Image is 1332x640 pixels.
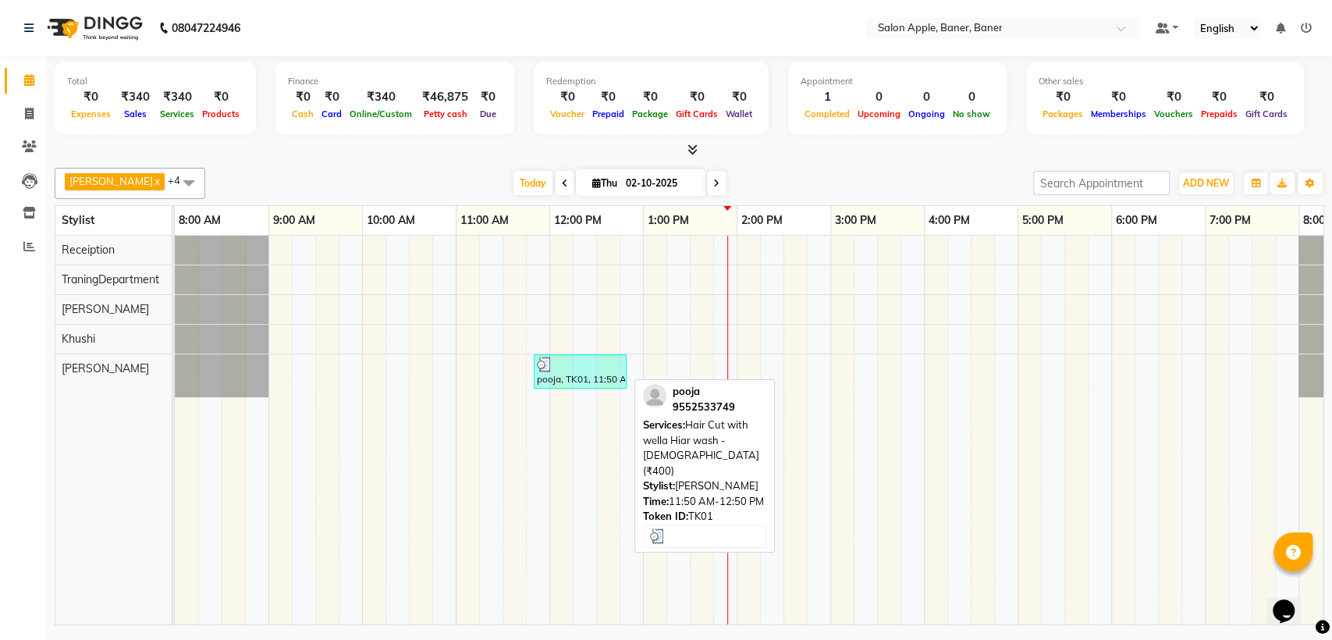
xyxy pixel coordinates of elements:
span: Packages [1039,108,1087,119]
button: ADD NEW [1179,172,1233,194]
div: 0 [949,88,994,106]
div: ₹340 [346,88,416,106]
a: 10:00 AM [363,209,419,232]
span: Petty cash [420,108,471,119]
a: 6:00 PM [1112,209,1161,232]
span: Services [156,108,198,119]
div: ₹0 [672,88,722,106]
span: Due [476,108,500,119]
img: profile [643,384,666,407]
span: +4 [168,174,192,187]
span: Prepaids [1197,108,1241,119]
div: ₹0 [722,88,756,106]
div: 0 [854,88,904,106]
span: Expenses [67,108,115,119]
a: 3:00 PM [831,209,880,232]
div: ₹0 [588,88,628,106]
div: ₹0 [198,88,243,106]
div: ₹0 [1087,88,1150,106]
img: logo [40,6,147,50]
a: 8:00 AM [175,209,225,232]
div: 1 [801,88,854,106]
div: ₹0 [288,88,318,106]
span: [PERSON_NAME] [69,175,153,187]
span: Ongoing [904,108,949,119]
span: Products [198,108,243,119]
div: ₹0 [1150,88,1197,106]
a: 12:00 PM [550,209,606,232]
b: 08047224946 [172,6,240,50]
div: ₹0 [1197,88,1241,106]
a: 11:00 AM [456,209,513,232]
a: x [153,175,160,187]
span: Today [513,171,552,195]
span: [PERSON_NAME] [62,361,149,375]
input: Search Appointment [1033,171,1170,195]
span: Sales [120,108,151,119]
input: 2025-10-02 [621,172,699,195]
a: 4:00 PM [925,209,974,232]
span: pooja [673,385,700,397]
div: Other sales [1039,75,1291,88]
span: Vouchers [1150,108,1197,119]
div: pooja, TK01, 11:50 AM-12:50 PM, Hair Cut with wella Hiar wash - [DEMOGRAPHIC_DATA] (₹400) [535,357,625,386]
span: Receiption [62,243,115,257]
span: No show [949,108,994,119]
span: Khushi [62,332,95,346]
span: Cash [288,108,318,119]
span: TraningDepartment [62,272,159,286]
span: Completed [801,108,854,119]
span: Stylist: [643,479,675,492]
div: 11:50 AM-12:50 PM [643,494,766,510]
div: ₹0 [1039,88,1087,106]
div: ₹340 [115,88,156,106]
span: ADD NEW [1183,177,1229,189]
span: Gift Cards [1241,108,1291,119]
span: Thu [588,177,621,189]
span: Wallet [722,108,756,119]
div: Appointment [801,75,994,88]
div: 0 [904,88,949,106]
a: 7:00 PM [1206,209,1255,232]
span: Memberships [1087,108,1150,119]
span: Upcoming [854,108,904,119]
iframe: chat widget [1266,578,1316,624]
div: 9552533749 [673,400,735,415]
span: Stylist [62,213,94,227]
div: ₹46,875 [416,88,474,106]
span: Gift Cards [672,108,722,119]
div: Total [67,75,243,88]
span: Services: [643,418,685,431]
a: 1:00 PM [644,209,693,232]
span: Online/Custom [346,108,416,119]
div: Finance [288,75,502,88]
div: ₹0 [67,88,115,106]
div: ₹0 [1241,88,1291,106]
div: ₹0 [474,88,502,106]
div: [PERSON_NAME] [643,478,766,494]
div: ₹0 [318,88,346,106]
div: ₹0 [546,88,588,106]
span: Token ID: [643,510,688,522]
div: Redemption [546,75,756,88]
div: ₹340 [156,88,198,106]
span: Voucher [546,108,588,119]
div: TK01 [643,509,766,524]
span: [PERSON_NAME] [62,302,149,316]
span: Prepaid [588,108,628,119]
a: 2:00 PM [737,209,787,232]
a: 5:00 PM [1018,209,1067,232]
div: ₹0 [628,88,672,106]
span: Package [628,108,672,119]
span: Hair Cut with wella Hiar wash - [DEMOGRAPHIC_DATA] (₹400) [643,418,759,477]
a: 9:00 AM [269,209,319,232]
span: Card [318,108,346,119]
span: Time: [643,495,669,507]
